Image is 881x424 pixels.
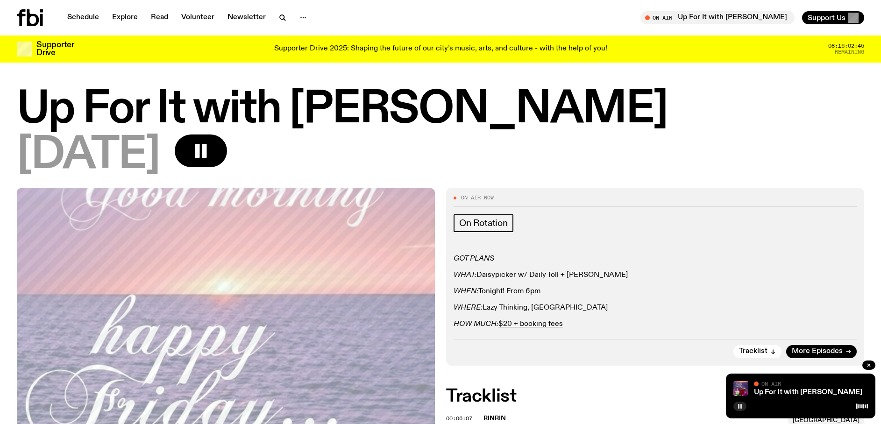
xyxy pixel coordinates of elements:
[786,345,857,358] a: More Episodes
[454,214,513,232] a: On Rotation
[808,14,845,22] span: Support Us
[446,388,864,405] h2: Tracklist
[17,89,864,131] h1: Up For It with [PERSON_NAME]
[835,49,864,55] span: Remaining
[828,43,864,49] span: 08:16:02:45
[17,134,160,177] span: [DATE]
[454,304,483,311] em: WHERE:
[739,348,767,355] span: Tracklist
[461,195,494,200] span: On Air Now
[640,11,795,24] button: On AirUp For It with [PERSON_NAME]
[761,381,781,387] span: On Air
[176,11,220,24] a: Volunteer
[145,11,174,24] a: Read
[483,415,506,422] span: RinRin
[36,41,74,57] h3: Supporter Drive
[454,320,498,328] em: HOW MUCH:
[62,11,105,24] a: Schedule
[459,218,508,228] span: On Rotation
[754,389,862,396] a: Up For It with [PERSON_NAME]
[454,304,857,312] p: Lazy Thinking, [GEOGRAPHIC_DATA]
[454,271,857,280] p: Daisypicker w/ Daily Toll + [PERSON_NAME]
[222,11,271,24] a: Newsletter
[454,255,494,262] em: GOT PLANS
[733,345,782,358] button: Tracklist
[454,271,476,279] em: WHAT:
[274,45,607,53] p: Supporter Drive 2025: Shaping the future of our city’s music, arts, and culture - with the help o...
[446,415,472,422] span: 00:06:07
[792,348,843,355] span: More Episodes
[498,320,563,328] a: $20 + booking fees
[454,288,478,295] em: WHEN:
[454,287,857,296] p: Tonight! From 6pm
[802,11,864,24] button: Support Us
[107,11,143,24] a: Explore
